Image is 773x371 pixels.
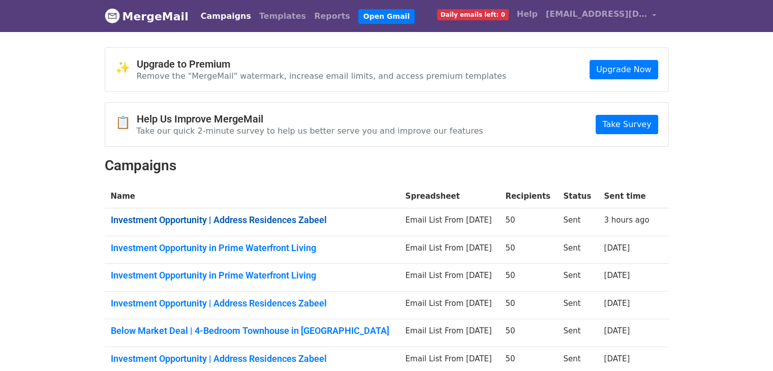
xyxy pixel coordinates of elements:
[557,319,598,347] td: Sent
[604,326,630,335] a: [DATE]
[111,270,393,281] a: Investment Opportunity in Prime Waterfront Living
[499,236,557,264] td: 50
[105,157,669,174] h2: Campaigns
[255,6,310,26] a: Templates
[111,325,393,336] a: Below Market Deal | 4-Bedroom Townhouse in [GEOGRAPHIC_DATA]
[499,291,557,319] td: 50
[604,299,630,308] a: [DATE]
[604,243,630,253] a: [DATE]
[399,208,500,236] td: Email List From [DATE]
[437,9,509,20] span: Daily emails left: 0
[399,184,500,208] th: Spreadsheet
[604,354,630,363] a: [DATE]
[499,208,557,236] td: 50
[115,60,137,75] span: ✨
[499,184,557,208] th: Recipients
[499,319,557,347] td: 50
[557,236,598,264] td: Sent
[399,264,500,292] td: Email List From [DATE]
[542,4,661,28] a: [EMAIL_ADDRESS][DOMAIN_NAME]
[546,8,647,20] span: [EMAIL_ADDRESS][DOMAIN_NAME]
[557,184,598,208] th: Status
[105,184,399,208] th: Name
[105,8,120,23] img: MergeMail logo
[596,115,658,134] a: Take Survey
[557,291,598,319] td: Sent
[590,60,658,79] a: Upgrade Now
[399,236,500,264] td: Email List From [DATE]
[111,353,393,364] a: Investment Opportunity | Address Residences Zabeel
[115,115,137,130] span: 📋
[137,58,507,70] h4: Upgrade to Premium
[604,271,630,280] a: [DATE]
[137,71,507,81] p: Remove the "MergeMail" watermark, increase email limits, and access premium templates
[111,242,393,254] a: Investment Opportunity in Prime Waterfront Living
[604,215,649,225] a: 3 hours ago
[557,264,598,292] td: Sent
[310,6,354,26] a: Reports
[111,214,393,226] a: Investment Opportunity | Address Residences Zabeel
[105,6,189,27] a: MergeMail
[137,113,483,125] h4: Help Us Improve MergeMail
[358,9,415,24] a: Open Gmail
[513,4,542,24] a: Help
[557,208,598,236] td: Sent
[722,322,773,371] iframe: Chat Widget
[111,298,393,309] a: Investment Opportunity | Address Residences Zabeel
[197,6,255,26] a: Campaigns
[433,4,513,24] a: Daily emails left: 0
[399,319,500,347] td: Email List From [DATE]
[399,291,500,319] td: Email List From [DATE]
[137,126,483,136] p: Take our quick 2-minute survey to help us better serve you and improve our features
[598,184,656,208] th: Sent time
[499,264,557,292] td: 50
